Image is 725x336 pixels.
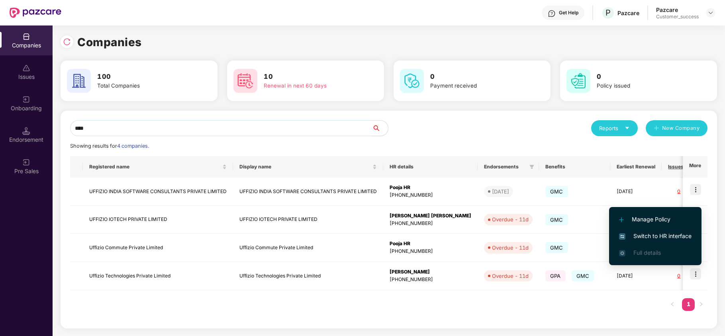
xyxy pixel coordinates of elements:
[390,191,471,199] div: [PHONE_NUMBER]
[559,10,578,16] div: Get Help
[682,298,695,311] li: 1
[668,164,684,170] span: Issues
[233,178,383,206] td: UFFIZIO INDIA SOFTWARE CONSULTANTS PRIVATE LIMITED
[656,14,699,20] div: Customer_success
[383,156,478,178] th: HR details
[484,164,526,170] span: Endorsements
[97,82,191,90] div: Total Companies
[670,302,675,307] span: left
[400,69,424,93] img: svg+xml;base64,PHN2ZyB4bWxucz0iaHR0cDovL3d3dy53My5vcmcvMjAwMC9zdmciIHdpZHRoPSI2MCIgaGVpZ2h0PSI2MC...
[492,188,509,195] div: [DATE]
[492,244,529,252] div: Overdue - 11d
[656,6,699,14] div: Pazcare
[690,184,701,195] img: icon
[668,272,690,280] div: 0
[605,8,611,18] span: P
[390,276,471,283] div: [PHONE_NUMBER]
[77,33,142,51] h1: Companies
[239,164,371,170] span: Display name
[662,156,696,178] th: Issues
[492,272,529,280] div: Overdue - 11d
[707,10,714,16] img: svg+xml;base64,PHN2ZyBpZD0iRHJvcGRvd24tMzJ4MzIiIHhtbG5zPSJodHRwOi8vd3d3LnczLm9yZy8yMDAwL3N2ZyIgd2...
[690,268,701,279] img: icon
[233,156,383,178] th: Display name
[539,156,610,178] th: Benefits
[654,125,659,132] span: plus
[264,72,358,82] h3: 10
[97,72,191,82] h3: 100
[610,178,662,206] td: [DATE]
[430,72,524,82] h3: 0
[619,215,692,224] span: Manage Policy
[597,72,691,82] h3: 0
[390,248,471,255] div: [PHONE_NUMBER]
[545,186,568,197] span: GMC
[390,212,471,220] div: [PERSON_NAME] [PERSON_NAME]
[617,9,639,17] div: Pazcare
[699,302,703,307] span: right
[633,249,661,256] span: Full details
[545,270,566,281] span: GPA
[10,8,61,18] img: New Pazcare Logo
[83,178,233,206] td: UFFIZIO INDIA SOFTWARE CONSULTANTS PRIVATE LIMITED
[22,96,30,104] img: svg+xml;base64,PHN2ZyB3aWR0aD0iMjAiIGhlaWdodD0iMjAiIHZpZXdCb3g9IjAgMCAyMCAyMCIgZmlsbD0ibm9uZSIgeG...
[83,234,233,262] td: Uffizio Commute Private Limited
[233,262,383,290] td: Uffizio Technologies Private Limited
[22,64,30,72] img: svg+xml;base64,PHN2ZyBpZD0iSXNzdWVzX2Rpc2FibGVkIiB4bWxucz0iaHR0cDovL3d3dy53My5vcmcvMjAwMC9zdmciIH...
[372,125,388,131] span: search
[390,268,471,276] div: [PERSON_NAME]
[22,158,30,166] img: svg+xml;base64,PHN2ZyB3aWR0aD0iMjAiIGhlaWdodD0iMjAiIHZpZXdCb3g9IjAgMCAyMCAyMCIgZmlsbD0ibm9uZSIgeG...
[233,69,257,93] img: svg+xml;base64,PHN2ZyB4bWxucz0iaHR0cDovL3d3dy53My5vcmcvMjAwMC9zdmciIHdpZHRoPSI2MCIgaGVpZ2h0PSI2MC...
[529,164,534,169] span: filter
[566,69,590,93] img: svg+xml;base64,PHN2ZyB4bWxucz0iaHR0cDovL3d3dy53My5vcmcvMjAwMC9zdmciIHdpZHRoPSI2MCIgaGVpZ2h0PSI2MC...
[548,10,556,18] img: svg+xml;base64,PHN2ZyBpZD0iSGVscC0zMngzMiIgeG1sbnM9Imh0dHA6Ly93d3cudzMub3JnLzIwMDAvc3ZnIiB3aWR0aD...
[683,156,707,178] th: More
[22,127,30,135] img: svg+xml;base64,PHN2ZyB3aWR0aD0iMTQuNSIgaGVpZ2h0PSIxNC41IiB2aWV3Qm94PSIwIDAgMTYgMTYiIGZpbGw9Im5vbm...
[492,215,529,223] div: Overdue - 11d
[619,233,625,240] img: svg+xml;base64,PHN2ZyB4bWxucz0iaHR0cDovL3d3dy53My5vcmcvMjAwMC9zdmciIHdpZHRoPSIxNiIgaGVpZ2h0PSIxNi...
[662,124,700,132] span: New Company
[599,124,630,132] div: Reports
[666,298,679,311] li: Previous Page
[528,162,536,172] span: filter
[695,298,707,311] button: right
[646,120,707,136] button: plusNew Company
[668,188,690,195] div: 0
[545,242,568,253] span: GMC
[117,143,149,149] span: 4 companies.
[67,69,91,93] img: svg+xml;base64,PHN2ZyB4bWxucz0iaHR0cDovL3d3dy53My5vcmcvMjAwMC9zdmciIHdpZHRoPSI2MCIgaGVpZ2h0PSI2MC...
[83,156,233,178] th: Registered name
[610,156,662,178] th: Earliest Renewal
[572,270,594,281] span: GMC
[89,164,221,170] span: Registered name
[22,33,30,41] img: svg+xml;base64,PHN2ZyBpZD0iQ29tcGFuaWVzIiB4bWxucz0iaHR0cDovL3d3dy53My5vcmcvMjAwMC9zdmciIHdpZHRoPS...
[233,234,383,262] td: Uffizio Commute Private Limited
[233,206,383,234] td: UFFIZIO IOTECH PRIVATE LIMITED
[619,250,625,256] img: svg+xml;base64,PHN2ZyB4bWxucz0iaHR0cDovL3d3dy53My5vcmcvMjAwMC9zdmciIHdpZHRoPSIxNi4zNjMiIGhlaWdodD...
[390,240,471,248] div: Pooja HR
[610,262,662,290] td: [DATE]
[430,82,524,90] div: Payment received
[83,206,233,234] td: UFFIZIO IOTECH PRIVATE LIMITED
[390,184,471,191] div: Pooja HR
[695,298,707,311] li: Next Page
[625,125,630,131] span: caret-down
[390,220,471,227] div: [PHONE_NUMBER]
[619,232,692,240] span: Switch to HR interface
[264,82,358,90] div: Renewal in next 60 days
[83,262,233,290] td: Uffizio Technologies Private Limited
[682,298,695,310] a: 1
[372,120,388,136] button: search
[545,214,568,225] span: GMC
[619,217,624,222] img: svg+xml;base64,PHN2ZyB4bWxucz0iaHR0cDovL3d3dy53My5vcmcvMjAwMC9zdmciIHdpZHRoPSIxMi4yMDEiIGhlaWdodD...
[666,298,679,311] button: left
[63,38,71,46] img: svg+xml;base64,PHN2ZyBpZD0iUmVsb2FkLTMyeDMyIiB4bWxucz0iaHR0cDovL3d3dy53My5vcmcvMjAwMC9zdmciIHdpZH...
[70,143,149,149] span: Showing results for
[597,82,691,90] div: Policy issued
